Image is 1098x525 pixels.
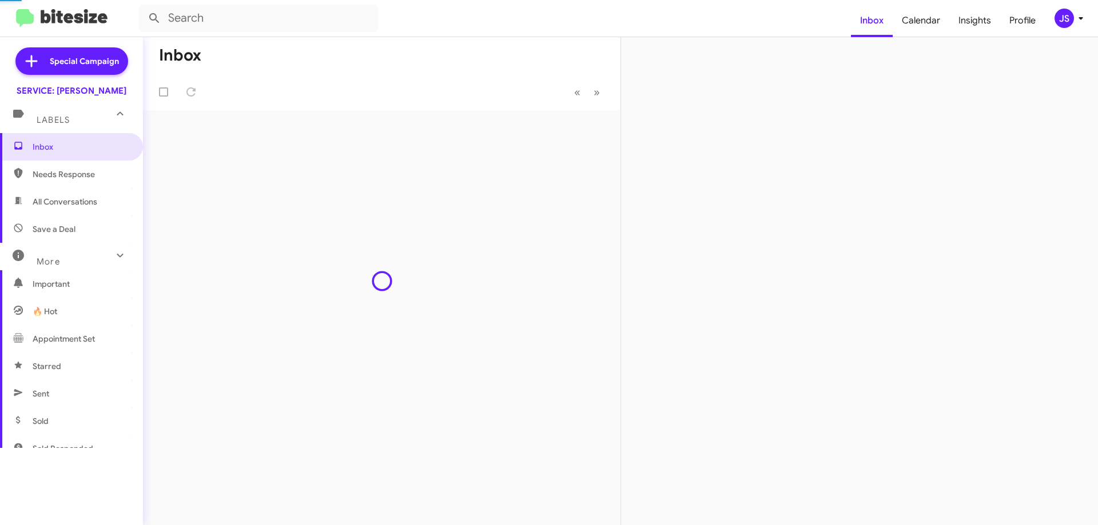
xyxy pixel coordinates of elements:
span: » [594,85,600,99]
span: Starred [33,360,61,372]
span: Labels [37,115,70,125]
input: Search [138,5,379,32]
span: Needs Response [33,169,130,180]
span: Save a Deal [33,223,75,235]
span: « [574,85,580,99]
nav: Page navigation example [568,81,607,104]
span: Sold [33,415,49,427]
a: Special Campaign [15,47,128,75]
div: JS [1055,9,1074,28]
button: Previous [567,81,587,104]
h1: Inbox [159,46,201,65]
span: Sent [33,388,49,399]
span: Inbox [33,141,130,153]
a: Insights [949,4,1000,37]
a: Profile [1000,4,1045,37]
div: SERVICE: [PERSON_NAME] [17,85,126,97]
a: Calendar [893,4,949,37]
button: JS [1045,9,1085,28]
span: Special Campaign [50,55,119,67]
span: Sold Responded [33,443,93,454]
span: 🔥 Hot [33,306,57,317]
span: All Conversations [33,196,97,207]
a: Inbox [851,4,893,37]
span: Appointment Set [33,333,95,344]
span: More [37,257,60,267]
button: Next [587,81,607,104]
span: Important [33,278,130,290]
